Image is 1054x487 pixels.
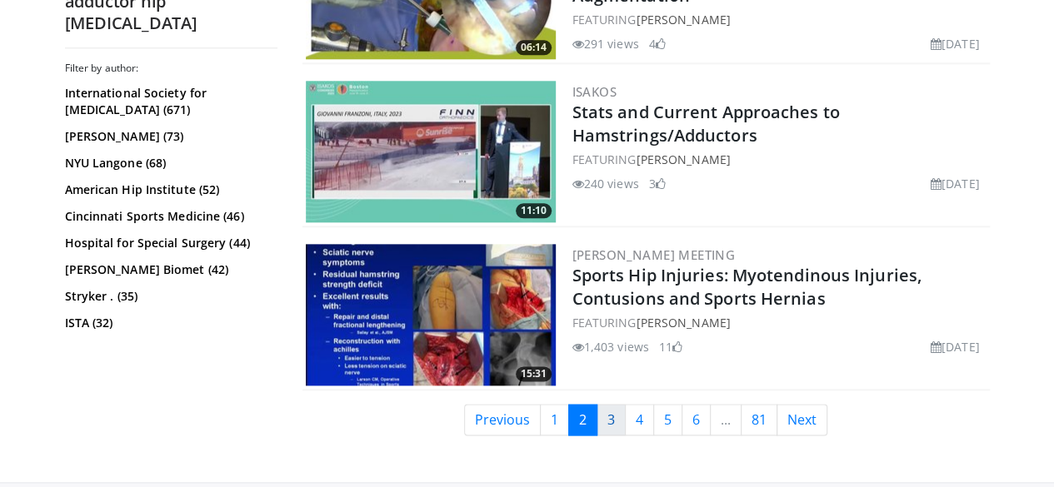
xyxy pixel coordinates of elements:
[302,404,990,435] nav: Search results pages
[572,35,639,52] li: 291 views
[65,288,273,305] a: Stryker . (35)
[306,244,556,385] a: 15:31
[572,151,987,168] div: FEATURING
[65,315,273,331] a: ISTA (32)
[931,338,980,355] li: [DATE]
[572,314,987,331] div: FEATURING
[306,81,556,222] img: bde67fe4-8990-4515-9ea8-d632d6ea53d8.300x170_q85_crop-smart_upscale.jpg
[65,62,277,75] h3: Filter by author:
[597,404,626,435] a: 3
[625,404,654,435] a: 4
[572,101,840,147] a: Stats and Current Approaches to Hamstrings/Adductors
[516,203,552,218] span: 11:10
[65,261,273,278] a: [PERSON_NAME] Biomet (42)
[572,11,987,28] div: FEATURING
[464,404,541,435] a: Previous
[931,175,980,192] li: [DATE]
[516,40,552,55] span: 06:14
[653,404,682,435] a: 5
[649,175,666,192] li: 3
[65,155,273,171] a: NYU Langone (68)
[636,152,730,167] a: [PERSON_NAME]
[659,338,682,355] li: 11
[65,181,273,198] a: American Hip Institute (52)
[65,128,273,145] a: [PERSON_NAME] (73)
[65,208,273,225] a: Cincinnati Sports Medicine (46)
[572,175,639,192] li: 240 views
[777,404,827,435] a: Next
[516,366,552,381] span: 15:31
[649,35,666,52] li: 4
[636,12,730,27] a: [PERSON_NAME]
[65,85,273,118] a: International Society for [MEDICAL_DATA] (671)
[306,244,556,385] img: 142a939a-0579-4a07-92a7-e5af25d646ec.300x170_q85_crop-smart_upscale.jpg
[572,338,649,355] li: 1,403 views
[572,246,735,263] a: [PERSON_NAME] Meeting
[636,315,730,330] a: [PERSON_NAME]
[931,35,980,52] li: [DATE]
[306,81,556,222] a: 11:10
[568,404,597,435] a: 2
[65,235,273,251] a: Hospital for Special Surgery (44)
[682,404,711,435] a: 6
[572,264,922,310] a: Sports Hip Injuries: Myotendinous Injuries, Contusions and Sports Hernias
[540,404,569,435] a: 1
[741,404,777,435] a: 81
[572,83,617,100] a: ISAKOS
